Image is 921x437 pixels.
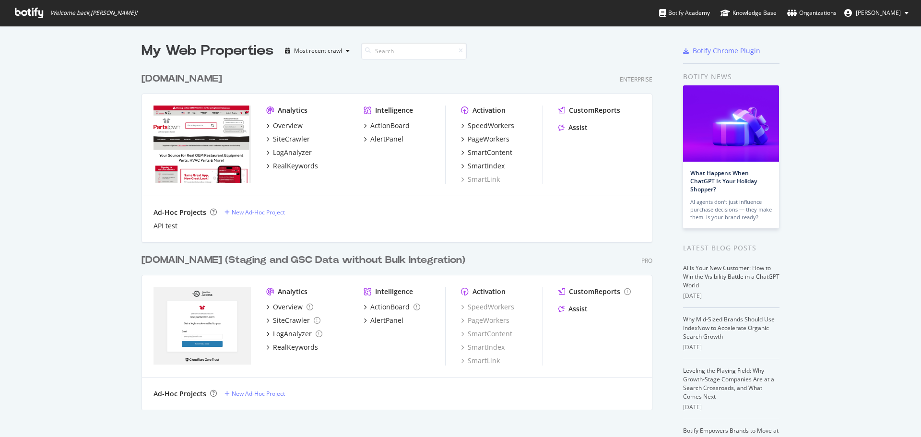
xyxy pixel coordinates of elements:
div: CustomReports [569,287,620,296]
div: AlertPanel [370,134,403,144]
div: [DOMAIN_NAME] [142,72,222,86]
div: Botify news [683,71,779,82]
div: Latest Blog Posts [683,243,779,253]
div: AI agents don’t just influence purchase decisions — they make them. Is your brand ready? [690,198,772,221]
div: AlertPanel [370,316,403,325]
div: SpeedWorkers [468,121,514,130]
div: Assist [568,304,588,314]
a: RealKeywords [266,343,318,352]
a: SpeedWorkers [461,302,514,312]
div: Overview [273,302,303,312]
div: SmartIndex [468,161,505,171]
a: AlertPanel [364,316,403,325]
a: API test [153,221,177,231]
a: ActionBoard [364,302,420,312]
span: Welcome back, [PERSON_NAME] ! [50,9,137,17]
div: Organizations [787,8,837,18]
a: What Happens When ChatGPT Is Your Holiday Shopper? [690,169,757,193]
a: [DOMAIN_NAME] [142,72,226,86]
div: LogAnalyzer [273,148,312,157]
a: SmartLink [461,356,500,366]
a: LogAnalyzer [266,329,322,339]
div: PageWorkers [468,134,509,144]
a: SmartIndex [461,161,505,171]
a: SiteCrawler [266,134,310,144]
img: partstown.com [153,106,251,183]
img: partstownsecondary.com [153,287,251,365]
div: Knowledge Base [720,8,777,18]
a: RealKeywords [266,161,318,171]
a: Assist [558,304,588,314]
div: [DOMAIN_NAME] (Staging and GSC Data without Bulk Integration) [142,253,465,267]
a: SiteCrawler [266,316,320,325]
div: New Ad-Hoc Project [232,390,285,398]
div: Intelligence [375,106,413,115]
div: ActionBoard [370,121,410,130]
a: Why Mid-Sized Brands Should Use IndexNow to Accelerate Organic Search Growth [683,315,775,341]
div: Analytics [278,287,307,296]
div: Most recent crawl [294,48,342,54]
a: New Ad-Hoc Project [224,208,285,216]
a: LogAnalyzer [266,148,312,157]
div: Overview [273,121,303,130]
a: Overview [266,302,313,312]
div: Ad-Hoc Projects [153,389,206,399]
div: New Ad-Hoc Project [232,208,285,216]
input: Search [361,43,467,59]
div: [DATE] [683,403,779,412]
div: SiteCrawler [273,134,310,144]
a: Leveling the Playing Field: Why Growth-Stage Companies Are at a Search Crossroads, and What Comes... [683,366,774,401]
a: Overview [266,121,303,130]
div: My Web Properties [142,41,273,60]
a: SmartContent [461,329,512,339]
div: Activation [472,287,506,296]
a: [DOMAIN_NAME] (Staging and GSC Data without Bulk Integration) [142,253,469,267]
div: [DATE] [683,343,779,352]
div: LogAnalyzer [273,329,312,339]
div: ActionBoard [370,302,410,312]
a: SpeedWorkers [461,121,514,130]
div: CustomReports [569,106,620,115]
div: Ad-Hoc Projects [153,208,206,217]
div: Intelligence [375,287,413,296]
span: Bonnie Gibbons [856,9,901,17]
a: ActionBoard [364,121,410,130]
img: What Happens When ChatGPT Is Your Holiday Shopper? [683,85,779,162]
div: Enterprise [620,75,652,83]
a: AI Is Your New Customer: How to Win the Visibility Battle in a ChatGPT World [683,264,779,289]
a: Assist [558,123,588,132]
a: SmartIndex [461,343,505,352]
div: Activation [472,106,506,115]
a: CustomReports [558,106,620,115]
a: CustomReports [558,287,631,296]
div: Botify Chrome Plugin [693,46,760,56]
a: SmartLink [461,175,500,184]
a: PageWorkers [461,134,509,144]
a: SmartContent [461,148,512,157]
div: Assist [568,123,588,132]
div: SiteCrawler [273,316,310,325]
div: [DATE] [683,292,779,300]
div: RealKeywords [273,343,318,352]
div: SmartContent [468,148,512,157]
a: New Ad-Hoc Project [224,390,285,398]
div: Pro [641,257,652,265]
a: PageWorkers [461,316,509,325]
div: Botify Academy [659,8,710,18]
button: Most recent crawl [281,43,354,59]
div: RealKeywords [273,161,318,171]
a: Botify Chrome Plugin [683,46,760,56]
div: grid [142,60,660,410]
div: Analytics [278,106,307,115]
a: AlertPanel [364,134,403,144]
button: [PERSON_NAME] [837,5,916,21]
